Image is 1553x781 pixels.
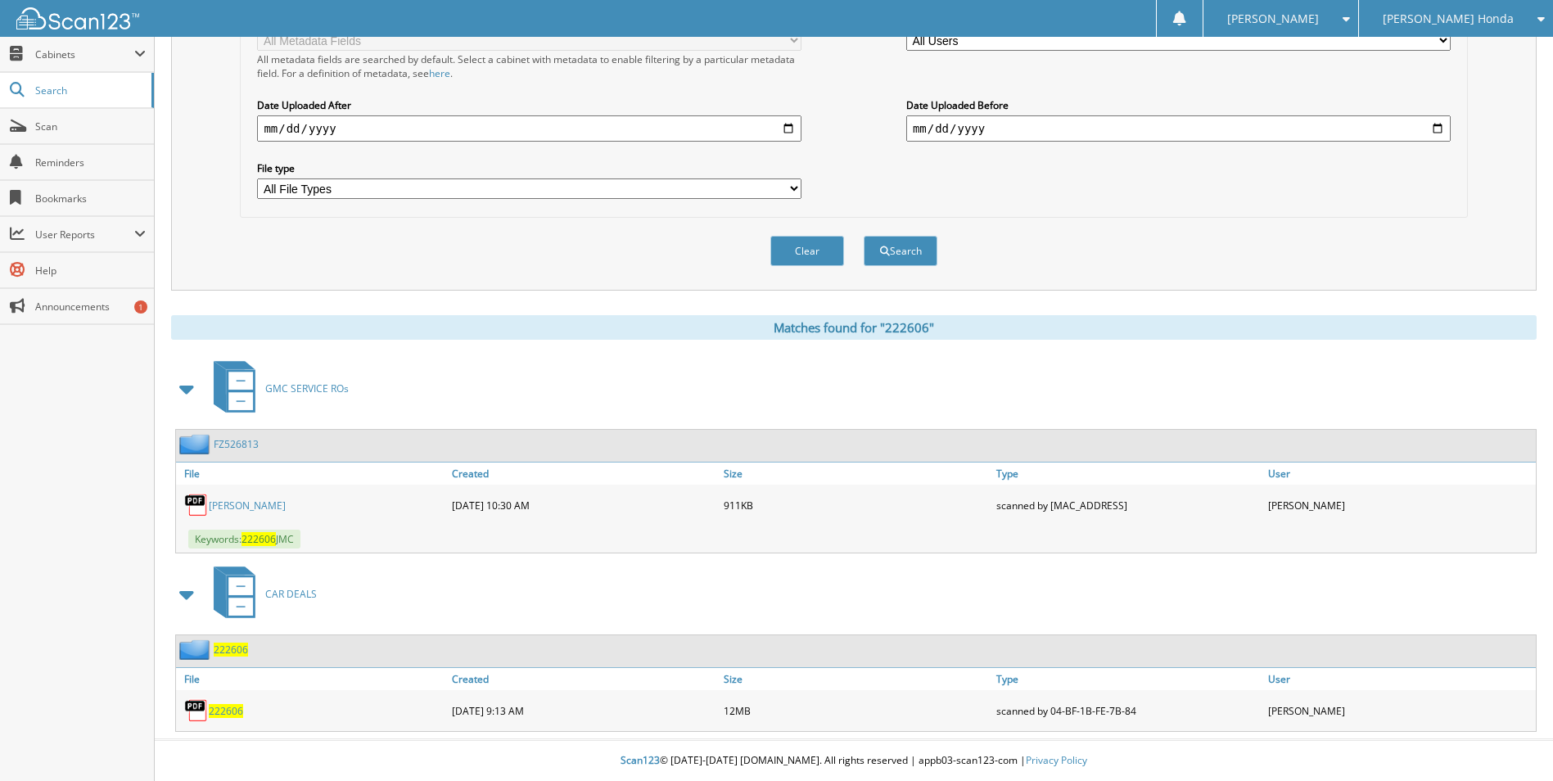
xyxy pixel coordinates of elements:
span: Reminders [35,156,146,169]
a: 222606 [214,643,248,657]
span: Search [35,84,143,97]
label: Date Uploaded Before [906,98,1451,112]
div: [DATE] 9:13 AM [448,694,720,727]
a: Size [720,668,991,690]
span: Scan123 [621,753,660,767]
a: Created [448,668,720,690]
img: PDF.png [184,493,209,517]
span: 222606 [242,532,276,546]
div: © [DATE]-[DATE] [DOMAIN_NAME]. All rights reserved | appb03-scan123-com | [155,741,1553,781]
span: GMC SERVICE ROs [265,381,349,395]
input: end [906,115,1451,142]
div: [PERSON_NAME] [1264,489,1536,521]
div: 911KB [720,489,991,521]
a: Type [992,668,1264,690]
a: FZ526813 [214,437,259,451]
img: scan123-logo-white.svg [16,7,139,29]
span: Help [35,264,146,278]
div: All metadata fields are searched by default. Select a cabinet with metadata to enable filtering b... [257,52,801,80]
span: Keywords: JMC [188,530,300,549]
a: GMC SERVICE ROs [204,356,349,421]
label: Date Uploaded After [257,98,801,112]
div: 1 [134,300,147,314]
a: User [1264,463,1536,485]
a: User [1264,668,1536,690]
input: start [257,115,801,142]
div: [DATE] 10:30 AM [448,489,720,521]
button: Clear [770,236,844,266]
button: Search [864,236,937,266]
a: CAR DEALS [204,562,317,626]
span: Scan [35,120,146,133]
span: CAR DEALS [265,587,317,601]
span: [PERSON_NAME] Honda [1383,14,1514,24]
a: Size [720,463,991,485]
img: PDF.png [184,698,209,723]
span: User Reports [35,228,134,242]
div: [PERSON_NAME] [1264,694,1536,727]
a: Privacy Policy [1026,753,1087,767]
img: folder2.png [179,434,214,454]
span: Cabinets [35,47,134,61]
a: File [176,668,448,690]
a: [PERSON_NAME] [209,499,286,512]
a: File [176,463,448,485]
a: here [429,66,450,80]
span: Announcements [35,300,146,314]
label: File type [257,161,801,175]
a: 222606 [209,704,243,718]
div: Matches found for "222606" [171,315,1537,340]
div: scanned by 04-BF-1B-FE-7B-84 [992,694,1264,727]
span: Bookmarks [35,192,146,205]
div: scanned by [MAC_ADDRESS] [992,489,1264,521]
a: Created [448,463,720,485]
span: [PERSON_NAME] [1227,14,1319,24]
div: 12MB [720,694,991,727]
a: Type [992,463,1264,485]
img: folder2.png [179,639,214,660]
